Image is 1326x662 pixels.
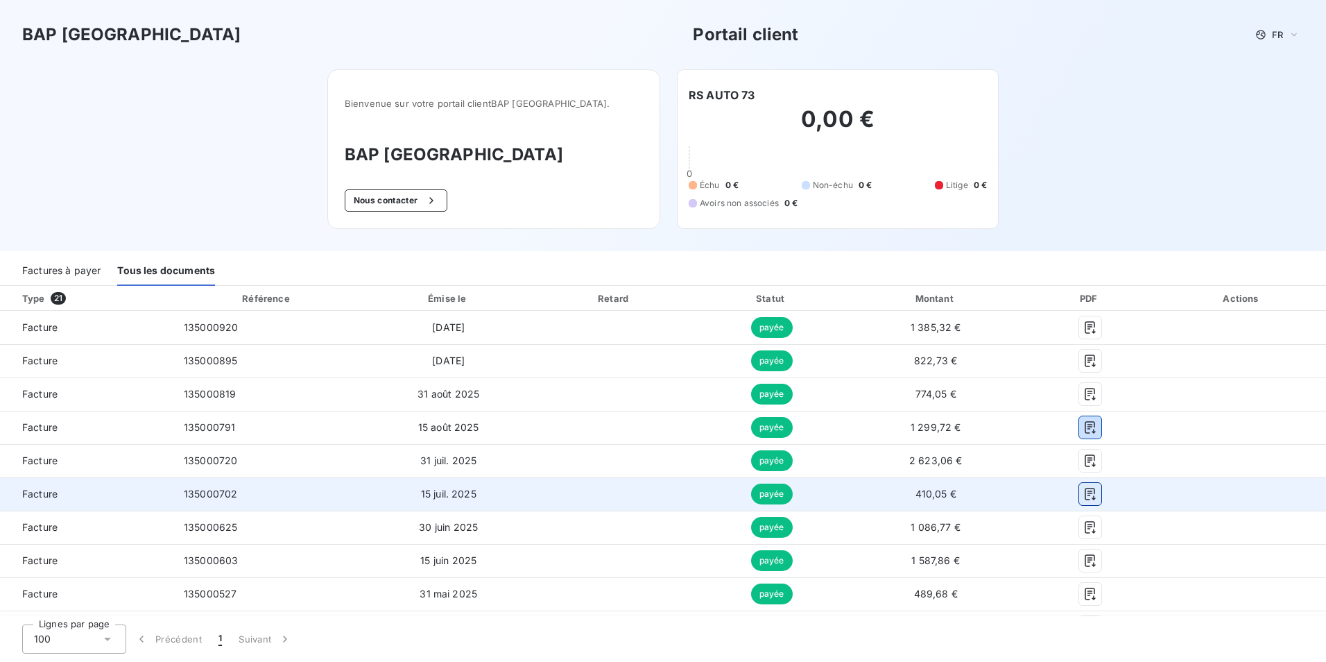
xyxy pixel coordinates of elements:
[184,455,237,466] span: 135000720
[419,521,478,533] span: 30 juin 2025
[11,321,162,334] span: Facture
[11,487,162,501] span: Facture
[117,257,215,286] div: Tous les documents
[184,421,235,433] span: 135000791
[693,22,798,47] h3: Portail client
[184,588,236,600] span: 135000527
[813,179,853,192] span: Non-échu
[859,179,872,192] span: 0 €
[417,388,479,400] span: 31 août 2025
[365,291,532,305] div: Émise le
[345,142,643,167] h3: BAP [GEOGRAPHIC_DATA]
[1161,291,1323,305] div: Actions
[751,484,793,504] span: payée
[974,179,987,192] span: 0 €
[911,421,961,433] span: 1 299,72 €
[11,554,162,568] span: Facture
[687,168,692,179] span: 0
[22,22,241,47] h3: BAP [GEOGRAPHIC_DATA]
[345,189,447,212] button: Nous contacter
[751,350,793,371] span: payée
[34,632,51,646] span: 100
[751,384,793,405] span: payée
[420,455,476,466] span: 31 juil. 2025
[420,588,477,600] span: 31 mai 2025
[915,488,956,500] span: 410,05 €
[421,488,476,500] span: 15 juil. 2025
[184,521,237,533] span: 135000625
[210,625,230,654] button: 1
[11,587,162,601] span: Facture
[184,554,238,566] span: 135000603
[911,521,961,533] span: 1 086,77 €
[418,421,479,433] span: 15 août 2025
[184,388,236,400] span: 135000819
[218,632,222,646] span: 1
[751,584,793,604] span: payée
[914,355,957,366] span: 822,73 €
[184,488,237,500] span: 135000702
[345,98,643,109] span: Bienvenue sur votre portail client BAP [GEOGRAPHIC_DATA] .
[242,293,289,304] div: Référence
[432,355,465,366] span: [DATE]
[1025,291,1155,305] div: PDF
[751,417,793,438] span: payée
[11,421,162,434] span: Facture
[751,450,793,471] span: payée
[184,355,237,366] span: 135000895
[911,321,961,333] span: 1 385,32 €
[725,179,739,192] span: 0 €
[911,554,960,566] span: 1 587,86 €
[751,550,793,571] span: payée
[909,455,963,466] span: 2 623,06 €
[1272,29,1283,40] span: FR
[751,317,793,338] span: payée
[22,257,101,286] div: Factures à payer
[689,105,987,147] h2: 0,00 €
[432,321,465,333] span: [DATE]
[420,554,476,566] span: 15 juin 2025
[784,197,798,210] span: 0 €
[751,517,793,538] span: payée
[184,321,238,333] span: 135000920
[697,291,847,305] div: Statut
[700,197,779,210] span: Avoirs non associés
[914,588,958,600] span: 489,68 €
[230,625,300,654] button: Suivant
[946,179,968,192] span: Litige
[700,179,720,192] span: Échu
[51,292,66,305] span: 21
[11,387,162,401] span: Facture
[126,625,210,654] button: Précédent
[689,87,755,103] h6: RS AUTO 73
[537,291,691,305] div: Retard
[11,520,162,534] span: Facture
[11,354,162,368] span: Facture
[14,291,170,305] div: Type
[11,454,162,468] span: Facture
[915,388,956,400] span: 774,05 €
[852,291,1019,305] div: Montant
